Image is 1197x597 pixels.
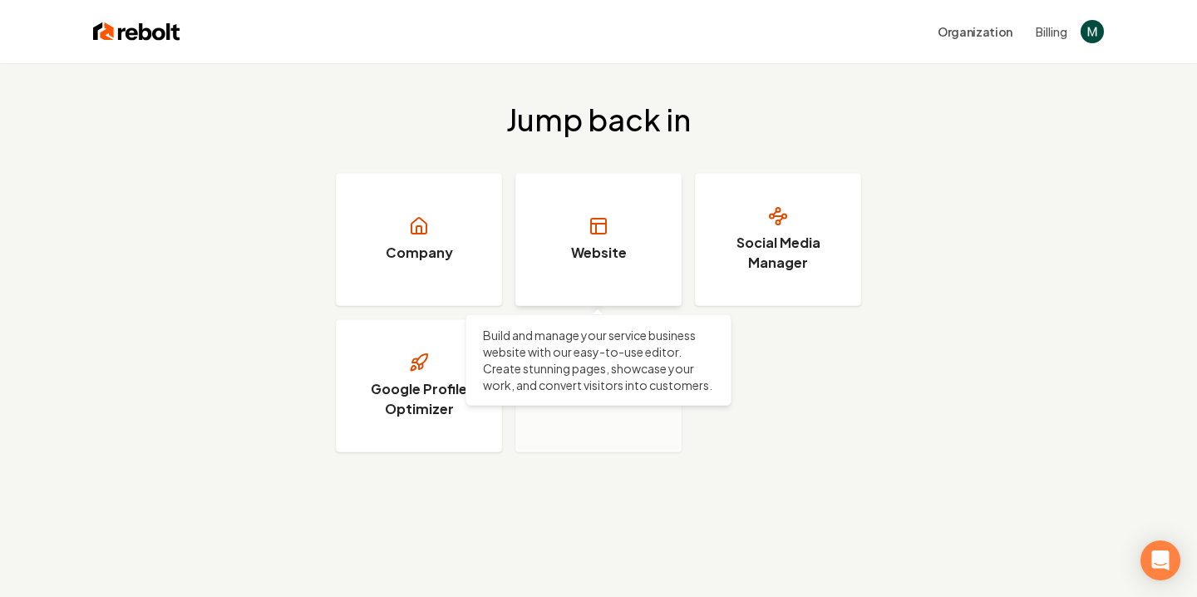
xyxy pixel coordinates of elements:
div: Open Intercom Messenger [1140,540,1180,580]
img: Mohammad ALSHARU [1081,20,1104,43]
h3: Website [571,243,627,263]
h2: Jump back in [506,103,691,136]
button: Billing [1036,23,1067,40]
a: Company [336,173,502,306]
p: Build and manage your service business website with our easy-to-use editor. Create stunning pages... [483,327,714,393]
h3: Social Media Manager [716,233,840,273]
a: Social Media Manager [695,173,861,306]
img: Rebolt Logo [93,20,180,43]
h3: Company [386,243,453,263]
button: Open user button [1081,20,1104,43]
h3: Google Profile Optimizer [357,379,481,419]
button: Organization [928,17,1022,47]
a: Website [515,173,682,306]
a: Google Profile Optimizer [336,319,502,452]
